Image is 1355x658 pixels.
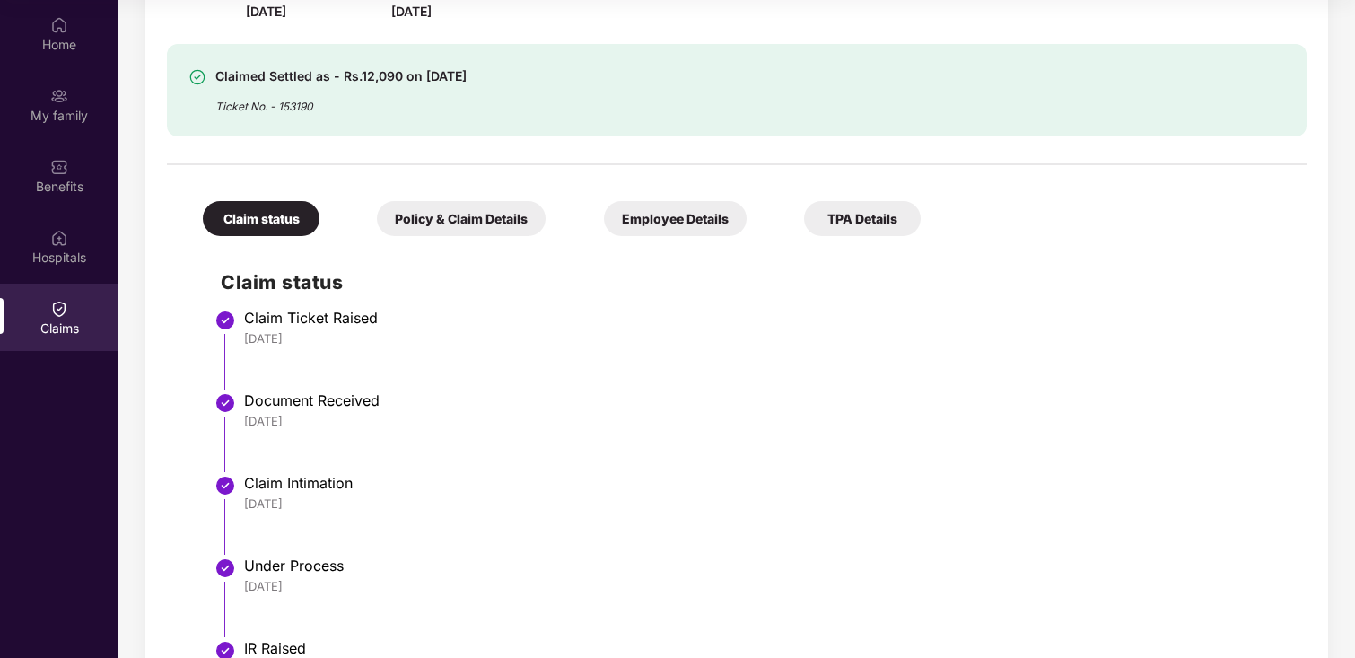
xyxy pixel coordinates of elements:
[50,87,68,105] img: svg+xml;base64,PHN2ZyB3aWR0aD0iMjAiIGhlaWdodD0iMjAiIHZpZXdCb3g9IjAgMCAyMCAyMCIgZmlsbD0ibm9uZSIgeG...
[221,268,1289,297] h2: Claim status
[244,496,1289,512] div: [DATE]
[214,392,236,414] img: svg+xml;base64,PHN2ZyBpZD0iU3RlcC1Eb25lLTMyeDMyIiB4bWxucz0iaHR0cDovL3d3dy53My5vcmcvMjAwMC9zdmciIH...
[203,201,319,236] div: Claim status
[246,4,286,19] span: [DATE]
[50,16,68,34] img: svg+xml;base64,PHN2ZyBpZD0iSG9tZSIgeG1sbnM9Imh0dHA6Ly93d3cudzMub3JnLzIwMDAvc3ZnIiB3aWR0aD0iMjAiIG...
[244,391,1289,409] div: Document Received
[804,201,921,236] div: TPA Details
[50,300,68,318] img: svg+xml;base64,PHN2ZyBpZD0iQ2xhaW0iIHhtbG5zPSJodHRwOi8vd3d3LnczLm9yZy8yMDAwL3N2ZyIgd2lkdGg9IjIwIi...
[50,229,68,247] img: svg+xml;base64,PHN2ZyBpZD0iSG9zcGl0YWxzIiB4bWxucz0iaHR0cDovL3d3dy53My5vcmcvMjAwMC9zdmciIHdpZHRoPS...
[214,475,236,496] img: svg+xml;base64,PHN2ZyBpZD0iU3RlcC1Eb25lLTMyeDMyIiB4bWxucz0iaHR0cDovL3d3dy53My5vcmcvMjAwMC9zdmciIH...
[214,557,236,579] img: svg+xml;base64,PHN2ZyBpZD0iU3RlcC1Eb25lLTMyeDMyIiB4bWxucz0iaHR0cDovL3d3dy53My5vcmcvMjAwMC9zdmciIH...
[244,330,1289,347] div: [DATE]
[244,557,1289,575] div: Under Process
[50,158,68,176] img: svg+xml;base64,PHN2ZyBpZD0iQmVuZWZpdHMiIHhtbG5zPSJodHRwOi8vd3d3LnczLm9yZy8yMDAwL3N2ZyIgd2lkdGg9Ij...
[244,639,1289,657] div: IR Raised
[244,309,1289,327] div: Claim Ticket Raised
[604,201,747,236] div: Employee Details
[244,578,1289,594] div: [DATE]
[391,4,432,19] span: [DATE]
[377,201,546,236] div: Policy & Claim Details
[214,310,236,331] img: svg+xml;base64,PHN2ZyBpZD0iU3RlcC1Eb25lLTMyeDMyIiB4bWxucz0iaHR0cDovL3d3dy53My5vcmcvMjAwMC9zdmciIH...
[215,87,467,115] div: Ticket No. - 153190
[188,68,206,86] img: svg+xml;base64,PHN2ZyBpZD0iU3VjY2Vzcy0zMngzMiIgeG1sbnM9Imh0dHA6Ly93d3cudzMub3JnLzIwMDAvc3ZnIiB3aW...
[215,66,467,87] div: Claimed Settled as - Rs.12,090 on [DATE]
[244,413,1289,429] div: [DATE]
[244,474,1289,492] div: Claim Intimation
